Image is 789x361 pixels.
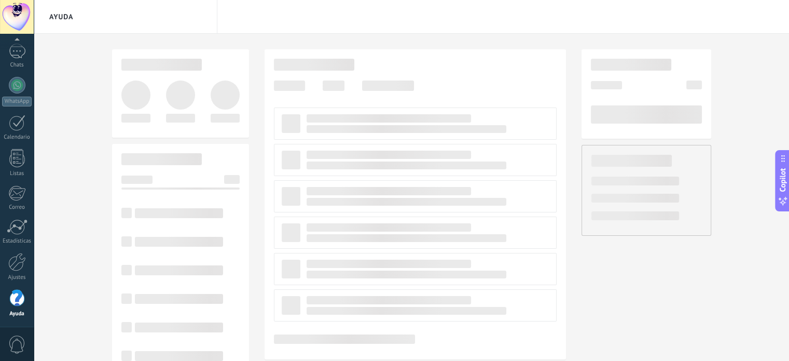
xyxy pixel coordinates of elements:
div: Ayuda [2,311,32,317]
div: Listas [2,170,32,177]
div: Correo [2,204,32,211]
div: Estadísticas [2,238,32,245]
div: Calendario [2,134,32,141]
div: Ajustes [2,274,32,281]
span: Copilot [778,168,788,192]
div: WhatsApp [2,97,32,106]
div: Chats [2,62,32,69]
